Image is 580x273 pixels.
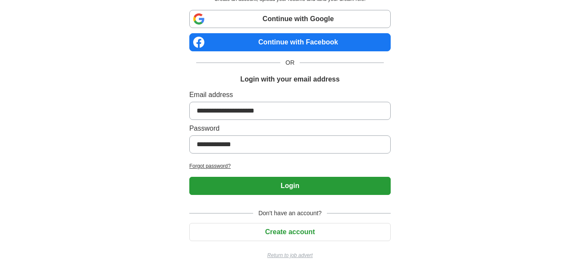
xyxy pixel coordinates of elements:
span: Don't have an account? [253,209,327,218]
button: Create account [189,223,391,241]
button: Login [189,177,391,195]
span: OR [280,58,300,67]
label: Email address [189,90,391,100]
label: Password [189,123,391,134]
a: Continue with Google [189,10,391,28]
a: Forgot password? [189,162,391,170]
a: Return to job advert [189,251,391,259]
a: Continue with Facebook [189,33,391,51]
h1: Login with your email address [240,74,339,85]
a: Create account [189,228,391,235]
